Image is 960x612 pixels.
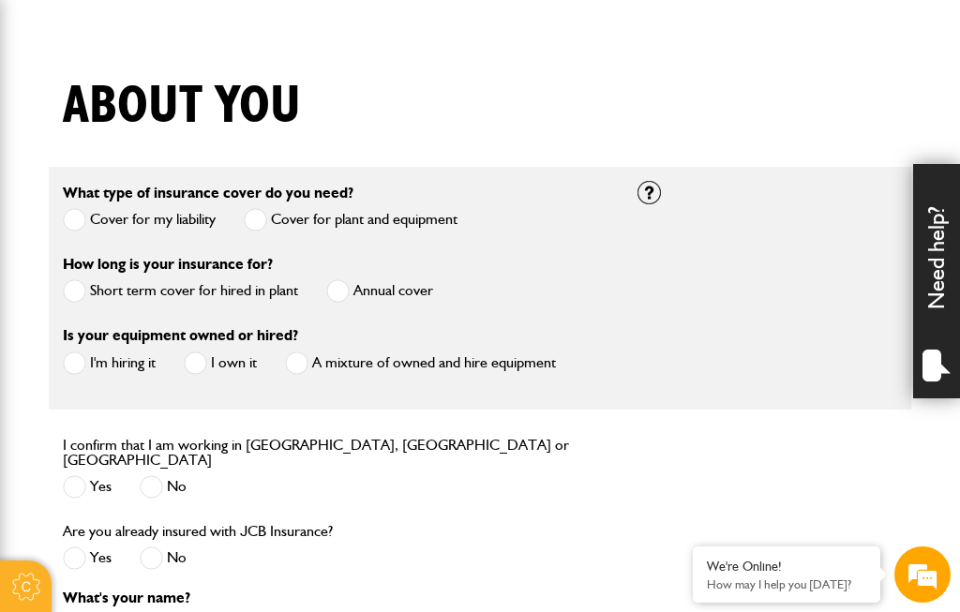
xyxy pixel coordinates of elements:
p: How may I help you today? [707,577,866,591]
label: I own it [184,351,257,375]
div: Need help? [913,164,960,398]
label: Yes [63,475,112,499]
label: Are you already insured with JCB Insurance? [63,524,333,539]
label: A mixture of owned and hire equipment [285,351,556,375]
label: What type of insurance cover do you need? [63,186,353,201]
p: What's your name? [63,590,609,605]
label: I confirm that I am working in [GEOGRAPHIC_DATA], [GEOGRAPHIC_DATA] or [GEOGRAPHIC_DATA] [63,438,609,468]
label: Annual cover [326,279,433,303]
div: We're Online! [707,559,866,575]
label: Yes [63,546,112,570]
label: Cover for plant and equipment [244,208,457,231]
label: I'm hiring it [63,351,156,375]
label: Cover for my liability [63,208,216,231]
label: Is your equipment owned or hired? [63,328,298,343]
label: No [140,546,187,570]
h1: About you [63,75,301,138]
label: No [140,475,187,499]
label: How long is your insurance for? [63,257,273,272]
label: Short term cover for hired in plant [63,279,298,303]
